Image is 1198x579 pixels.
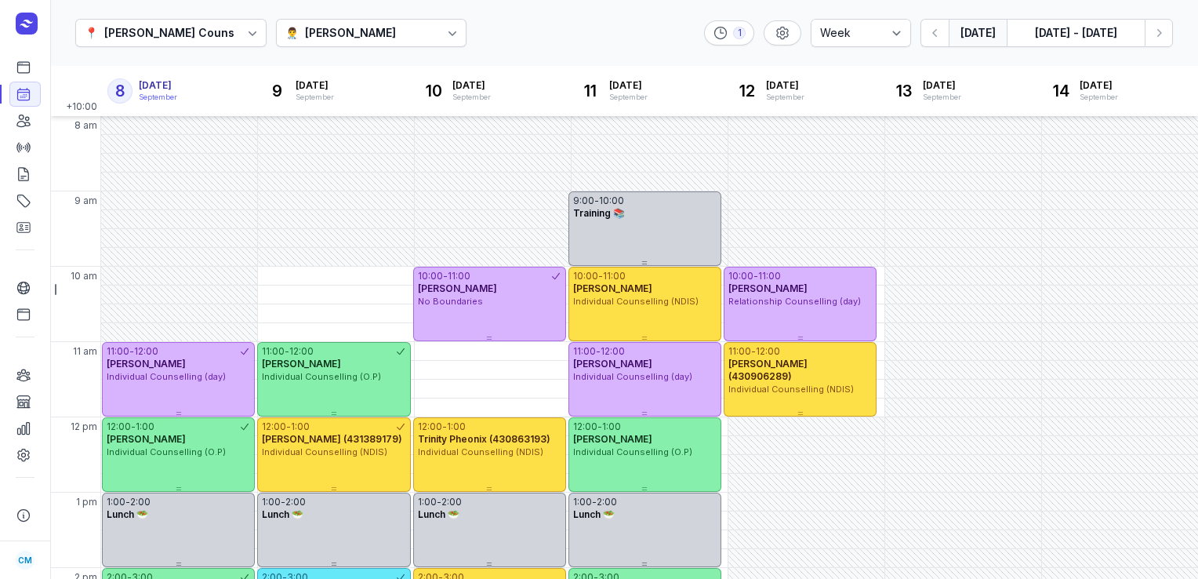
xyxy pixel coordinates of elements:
[18,551,32,570] span: CM
[573,282,652,294] span: [PERSON_NAME]
[74,195,97,207] span: 9 am
[262,358,341,370] span: [PERSON_NAME]
[421,78,446,104] div: 10
[281,496,285,508] div: -
[573,207,625,219] span: Training 📚
[1080,79,1118,92] span: [DATE]
[609,92,648,103] div: September
[285,496,306,508] div: 2:00
[285,345,289,358] div: -
[262,421,286,433] div: 12:00
[573,371,692,382] span: Individual Counselling (day)
[756,345,780,358] div: 12:00
[596,345,601,358] div: -
[107,78,133,104] div: 8
[107,433,186,445] span: [PERSON_NAME]
[139,79,177,92] span: [DATE]
[262,371,381,382] span: Individual Counselling (O.P)
[728,345,751,358] div: 11:00
[441,496,462,508] div: 2:00
[597,496,617,508] div: 2:00
[728,296,861,307] span: Relationship Counselling (day)
[728,384,854,395] span: Individual Counselling (NDIS)
[602,421,621,433] div: 1:00
[131,421,136,433] div: -
[601,345,625,358] div: 12:00
[891,78,917,104] div: 13
[262,496,281,508] div: 1:00
[728,270,753,282] div: 10:00
[573,421,597,433] div: 12:00
[766,92,804,103] div: September
[262,433,402,445] span: [PERSON_NAME] (431389179)
[130,496,151,508] div: 2:00
[71,270,97,282] span: 10 am
[418,296,483,307] span: No Boundaries
[573,270,598,282] div: 10:00
[598,270,603,282] div: -
[107,345,129,358] div: 11:00
[751,345,756,358] div: -
[573,496,592,508] div: 1:00
[286,421,291,433] div: -
[452,92,491,103] div: September
[437,496,441,508] div: -
[733,27,746,39] div: 1
[573,195,594,207] div: 9:00
[418,270,443,282] div: 10:00
[609,79,648,92] span: [DATE]
[305,24,396,42] div: [PERSON_NAME]
[573,296,699,307] span: Individual Counselling (NDIS)
[573,358,652,370] span: [PERSON_NAME]
[107,508,148,520] span: Lunch 🥗
[728,358,808,382] span: [PERSON_NAME] (430906289)
[262,508,303,520] span: Lunch 🥗
[573,508,615,520] span: Lunch 🥗
[594,195,599,207] div: -
[73,345,97,358] span: 11 am
[107,358,186,370] span: [PERSON_NAME]
[104,24,265,42] div: [PERSON_NAME] Counselling
[296,79,334,92] span: [DATE]
[735,78,760,104] div: 12
[442,421,447,433] div: -
[139,92,177,103] div: September
[758,270,781,282] div: 11:00
[289,345,314,358] div: 12:00
[578,78,603,104] div: 11
[74,119,97,132] span: 8 am
[262,446,387,457] span: Individual Counselling (NDIS)
[447,421,466,433] div: 1:00
[296,92,334,103] div: September
[753,270,758,282] div: -
[418,496,437,508] div: 1:00
[291,421,310,433] div: 1:00
[418,421,442,433] div: 12:00
[573,345,596,358] div: 11:00
[129,345,134,358] div: -
[85,24,98,42] div: 📍
[418,508,459,520] span: Lunch 🥗
[1080,92,1118,103] div: September
[592,496,597,508] div: -
[134,345,158,358] div: 12:00
[107,421,131,433] div: 12:00
[573,433,652,445] span: [PERSON_NAME]
[923,92,961,103] div: September
[443,270,448,282] div: -
[418,433,550,445] span: Trinity Pheonix (430863193)
[71,421,97,433] span: 12 pm
[923,79,961,92] span: [DATE]
[262,345,285,358] div: 11:00
[597,421,602,433] div: -
[573,446,692,457] span: Individual Counselling (O.P)
[125,496,130,508] div: -
[949,19,1007,47] button: [DATE]
[418,446,543,457] span: Individual Counselling (NDIS)
[107,446,226,457] span: Individual Counselling (O.P)
[452,79,491,92] span: [DATE]
[285,24,299,42] div: 👨‍⚕️
[76,496,97,508] span: 1 pm
[603,270,626,282] div: 11:00
[418,282,497,294] span: [PERSON_NAME]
